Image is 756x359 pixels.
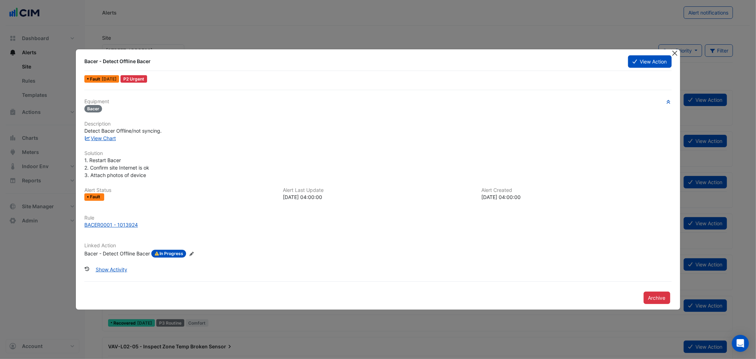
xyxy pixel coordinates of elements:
[84,157,149,178] span: 1. Restart Bacer 2. Confirm site Internet is ok 3. Attach photos of device
[283,193,473,201] div: [DATE] 04:00:00
[84,221,671,228] a: BACER0001 - 1013924
[283,187,473,193] h6: Alert Last Update
[84,58,620,65] div: Bacer - Detect Offline Bacer
[84,243,671,249] h6: Linked Action
[84,128,162,134] span: Detect Bacer Offline/not syncing.
[482,187,672,193] h6: Alert Created
[84,250,150,258] div: Bacer - Detect Offline Bacer
[644,292,670,304] button: Archive
[84,121,671,127] h6: Description
[84,221,138,228] div: BACER0001 - 1013924
[84,215,671,221] h6: Rule
[84,187,274,193] h6: Alert Status
[151,250,186,258] span: In Progress
[90,77,102,81] span: Fault
[732,335,749,352] div: Open Intercom Messenger
[482,193,672,201] div: [DATE] 04:00:00
[84,105,102,112] span: Bacer
[84,150,671,156] h6: Solution
[671,49,679,57] button: Close
[121,75,147,83] div: P2 Urgent
[90,195,102,199] span: Fault
[84,135,116,141] a: View Chart
[91,263,132,276] button: Show Activity
[84,99,671,105] h6: Equipment
[189,251,194,256] fa-icon: Edit Linked Action
[102,76,117,82] span: Sat 27-Sep-2025 04:00 AEST
[628,55,671,68] button: View Action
